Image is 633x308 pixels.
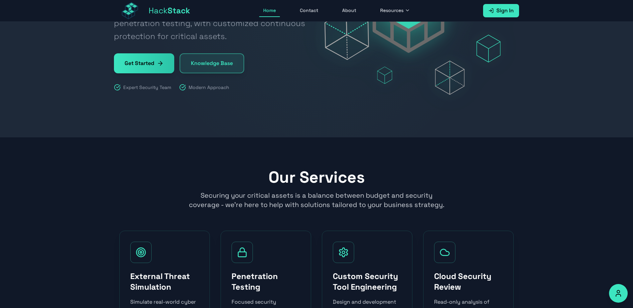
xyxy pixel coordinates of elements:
[434,271,503,292] h3: Cloud Security Review
[296,4,322,17] a: Contact
[179,84,229,91] div: Modern Approach
[149,5,190,16] span: Hack
[333,271,401,292] h3: Custom Security Tool Engineering
[130,271,199,292] h3: External Threat Simulation
[376,4,414,17] button: Resources
[232,271,300,292] h3: Penetration Testing
[338,4,360,17] a: About
[180,53,244,73] a: Knowledge Base
[114,84,171,91] div: Expert Security Team
[189,191,444,209] p: Securing your critical assets is a balance between budget and security coverage - we're here to h...
[114,169,519,185] h2: Our Services
[496,7,514,15] span: Sign In
[168,5,190,16] span: Stack
[380,7,403,14] span: Resources
[609,284,628,303] button: Accessibility Options
[483,4,519,17] a: Sign In
[114,53,174,73] a: Get Started
[259,4,280,17] a: Home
